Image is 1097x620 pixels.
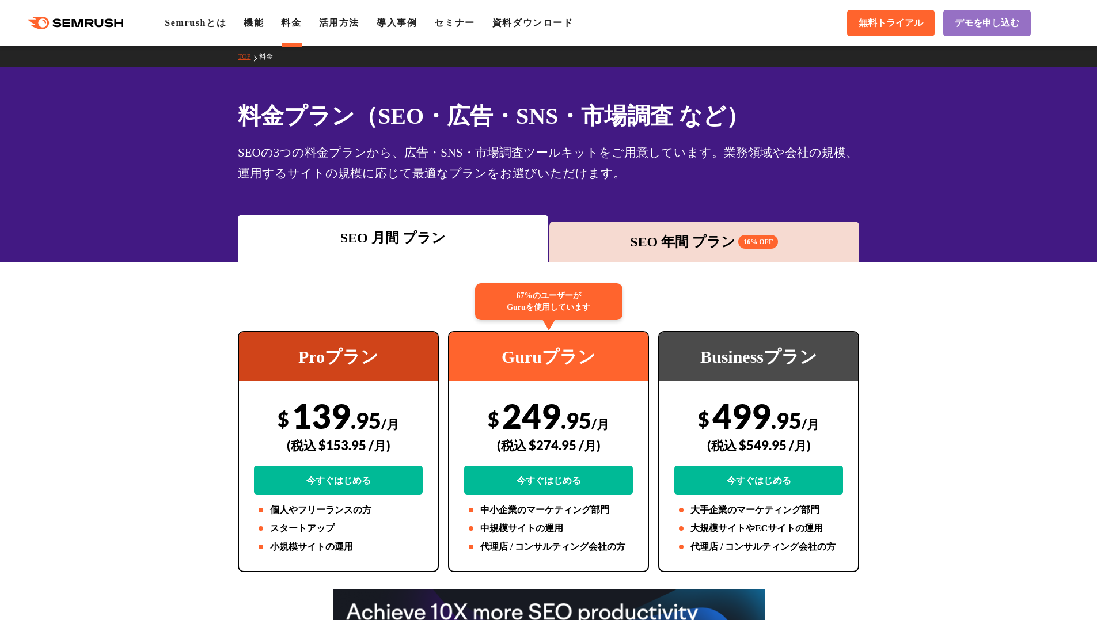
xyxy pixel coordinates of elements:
div: Businessプラン [659,332,858,381]
li: 中規模サイトの運用 [464,522,633,535]
a: Semrushとは [165,18,226,28]
div: Guruプラン [449,332,648,381]
li: 小規模サイトの運用 [254,540,423,554]
div: (税込 $274.95 /月) [464,425,633,466]
div: SEO 月間 プラン [244,227,542,248]
a: デモを申し込む [943,10,1031,36]
div: SEOの3つの料金プランから、広告・SNS・市場調査ツールキットをご用意しています。業務領域や会社の規模、運用するサイトの規模に応じて最適なプランをお選びいただけます。 [238,142,859,184]
div: SEO 年間 プラン [555,231,854,252]
h1: 料金プラン（SEO・広告・SNS・市場調査 など） [238,99,859,133]
li: 代理店 / コンサルティング会社の方 [464,540,633,554]
a: 今すぐはじめる [254,466,423,495]
span: 16% OFF [738,235,778,249]
a: 機能 [244,18,264,28]
div: Proプラン [239,332,438,381]
div: (税込 $153.95 /月) [254,425,423,466]
a: 料金 [281,18,301,28]
span: $ [698,407,709,431]
span: /月 [802,416,819,432]
span: .95 [771,407,802,433]
li: 大規模サイトやECサイトの運用 [674,522,843,535]
span: $ [278,407,289,431]
span: $ [488,407,499,431]
span: /月 [591,416,609,432]
span: /月 [381,416,399,432]
a: 活用方法 [319,18,359,28]
a: 今すぐはじめる [464,466,633,495]
a: TOP [238,52,259,60]
li: 個人やフリーランスの方 [254,503,423,517]
a: 無料トライアル [847,10,935,36]
span: .95 [351,407,381,433]
div: 139 [254,395,423,495]
li: 代理店 / コンサルティング会社の方 [674,540,843,554]
span: 無料トライアル [859,17,923,29]
div: 249 [464,395,633,495]
span: .95 [561,407,591,433]
li: 中小企業のマーケティング部門 [464,503,633,517]
a: 導入事例 [377,18,417,28]
a: 資料ダウンロード [492,18,574,28]
div: 67%のユーザーが Guruを使用しています [475,283,622,320]
a: 料金 [259,52,282,60]
span: デモを申し込む [955,17,1019,29]
a: セミナー [434,18,475,28]
li: スタートアップ [254,522,423,535]
div: (税込 $549.95 /月) [674,425,843,466]
div: 499 [674,395,843,495]
a: 今すぐはじめる [674,466,843,495]
li: 大手企業のマーケティング部門 [674,503,843,517]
